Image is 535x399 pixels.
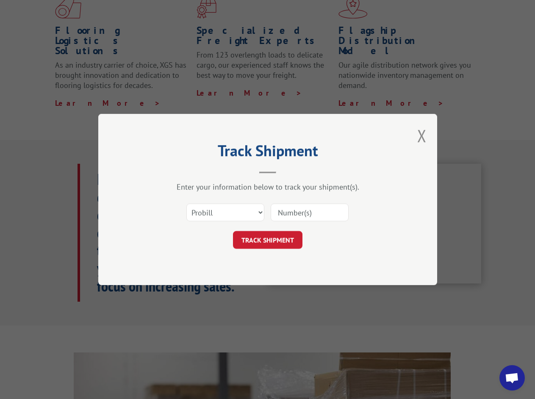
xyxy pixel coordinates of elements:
[141,182,395,192] div: Enter your information below to track your shipment(s).
[417,124,427,147] button: Close modal
[233,231,302,249] button: TRACK SHIPMENT
[499,365,525,391] div: Open chat
[271,204,349,221] input: Number(s)
[141,145,395,161] h2: Track Shipment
